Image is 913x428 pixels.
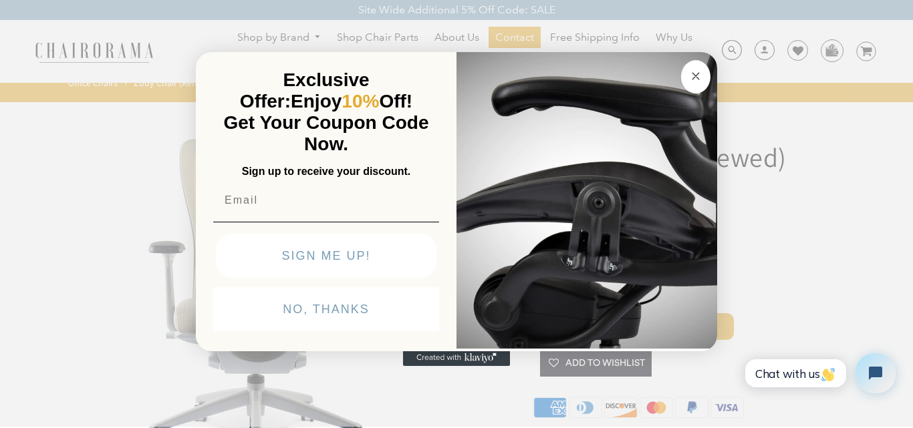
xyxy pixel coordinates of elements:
[342,91,379,112] span: 10%
[216,234,436,278] button: SIGN ME UP!
[456,49,717,349] img: 92d77583-a095-41f6-84e7-858462e0427a.jpeg
[213,222,439,222] img: underline
[681,60,710,93] button: Close dialog
[213,187,439,214] input: Email
[213,287,439,331] button: NO, THANKS
[240,69,370,112] span: Exclusive Offer:
[224,112,429,154] span: Get Your Coupon Code Now.
[731,342,907,405] iframe: Tidio Chat
[291,91,412,112] span: Enjoy Off!
[242,166,410,177] span: Sign up to receive your discount.
[403,350,510,366] a: Created with Klaviyo - opens in a new tab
